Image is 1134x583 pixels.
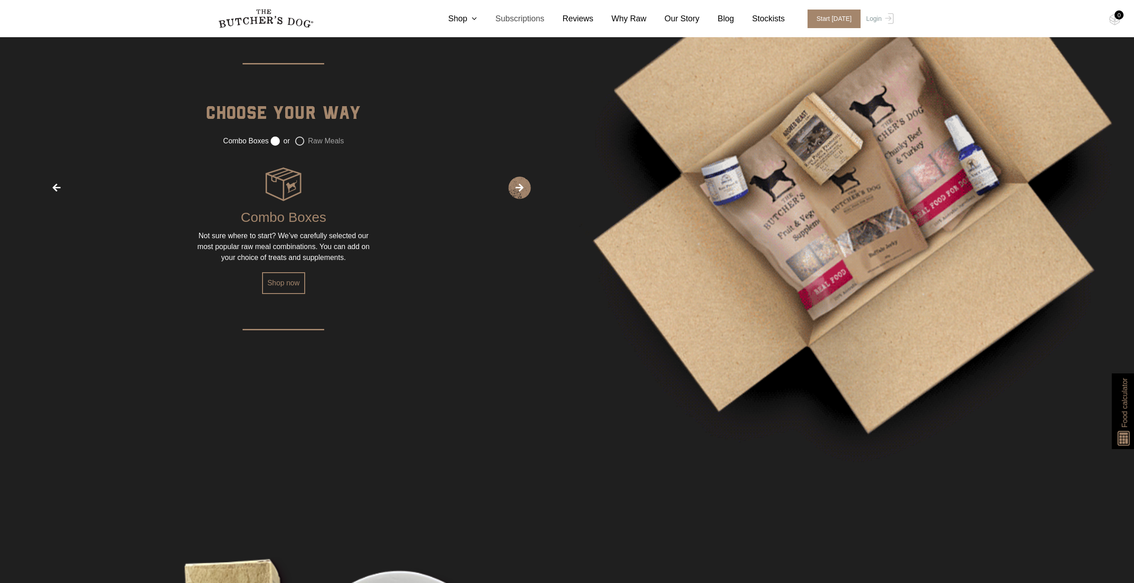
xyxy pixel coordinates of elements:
[295,137,344,146] label: Raw Meals
[798,10,864,28] a: Start [DATE]
[241,202,326,230] div: Combo Boxes
[262,272,305,294] a: Shop now
[1109,14,1120,25] img: TBD_Cart-Empty.png
[206,99,361,136] div: Choose your way
[193,230,374,263] div: Not sure where to start? We’ve carefully selected our most popular raw meal combinations. You can...
[808,10,861,28] span: Start [DATE]
[430,13,477,25] a: Shop
[477,13,544,25] a: Subscriptions
[647,13,700,25] a: Our Story
[271,137,290,146] label: or
[545,13,594,25] a: Reviews
[223,136,269,147] label: Combo Boxes
[864,10,893,28] a: Login
[734,13,785,25] a: Stockists
[1115,10,1124,20] div: 0
[45,176,68,199] span: Previous
[508,176,531,199] span: Next
[700,13,734,25] a: Blog
[1119,378,1130,427] span: Food calculator
[594,13,647,25] a: Why Raw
